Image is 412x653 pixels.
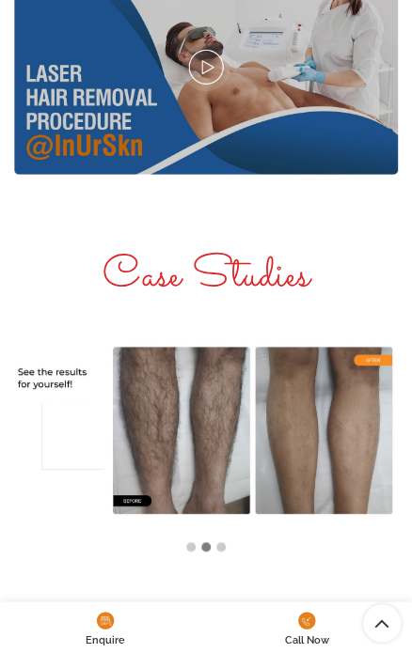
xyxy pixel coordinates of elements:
div: Case Studies [14,241,398,313]
a: Enquire [5,606,206,648]
span: Enquire [14,633,197,645]
a: Call Now [206,606,407,648]
a: Scroll To Top [363,604,401,642]
span: Call Now [215,633,398,645]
